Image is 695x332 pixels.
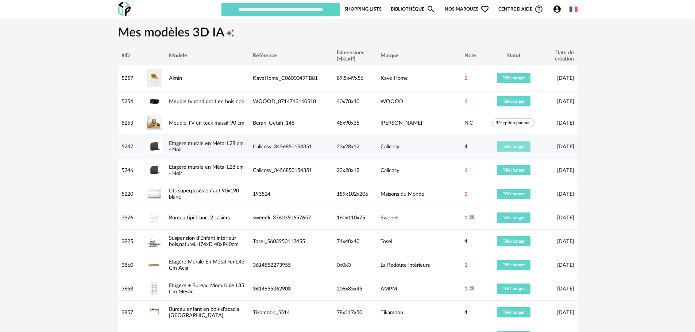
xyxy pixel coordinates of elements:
[118,167,143,173] div: 5246
[333,215,377,221] div: 160x110x75
[377,167,461,173] div: Calicosy
[253,310,290,315] span: Tikamoon_5514
[503,168,525,172] span: Télécharger
[226,25,235,41] span: Creation icon
[503,263,525,267] span: Télécharger
[377,215,461,221] div: Sweeek
[541,120,578,126] div: [DATE]
[497,165,530,175] button: Télécharger
[541,144,578,150] div: [DATE]
[464,98,467,105] span: 1
[497,307,530,317] button: Télécharger
[169,120,244,126] a: Meuble TV en teck massif 90 cm
[253,239,305,244] span: Tosel_5603950112455
[464,75,467,81] span: 1
[569,5,578,13] img: fr
[118,2,131,17] img: OXP
[253,99,316,104] span: WOOOD_8714713160518
[147,305,162,320] img: Bureau enfant en bois d'acacia Oslo
[553,5,561,13] span: Account Circle icon
[333,75,377,81] div: 89.5x49x56
[118,75,143,81] div: 5257
[147,116,162,130] img: Meuble TV en teck massif 90 cm
[503,310,525,315] span: Télécharger
[464,238,467,245] span: 4
[534,5,543,13] span: Help Circle Outline icon
[118,309,143,316] div: 3857
[464,309,467,316] span: 4
[253,262,291,268] span: 3614852273955
[541,309,578,316] div: [DATE]
[503,144,525,149] span: Télécharger
[147,234,162,249] img: Suspension d'Enfant intérieur bois,naturel,H74xD 40xP40cm
[503,215,525,220] span: Télécharger
[169,306,239,318] a: Bureau enfant en bois d'acacia [GEOGRAPHIC_DATA]
[169,215,230,220] a: Bureau tipi blanc, 2 casiers
[461,52,486,59] div: Note
[253,191,270,197] span: 193524
[253,120,294,126] span: Berah_Getah_148
[253,215,311,220] span: sweeek_3760350657657
[503,286,525,291] span: Télécharger
[497,189,530,199] button: Télécharger
[497,260,530,270] button: Télécharger
[253,144,312,149] span: Calicosy_3456850154351
[118,262,143,268] div: 3860
[147,281,162,296] img: Etagère + Bureau Modulable L85 Cm Mesac
[147,258,162,272] img: Etagère Murale En Métal Fer L43 Cm Acia
[169,259,244,271] a: Etagère Murale En Métal Fer L43 Cm Acia
[498,5,543,13] span: Centre d'aideHelp Circle Outline icon
[503,99,525,103] span: Télécharger
[553,5,565,13] span: Account Circle icon
[118,144,143,150] div: 5247
[541,286,578,292] div: [DATE]
[497,284,530,294] button: Télécharger
[541,262,578,268] div: [DATE]
[169,99,244,104] a: Meuble tv rond droit en bois noir
[333,286,377,292] div: 208x85x45
[118,52,143,59] div: #ID
[503,192,525,196] span: Télécharger
[464,286,467,292] span: 1
[333,50,377,62] div: Dimensions (HxLxP)
[147,97,162,106] img: Meuble tv rond droit en bois noir
[497,141,530,152] button: Télécharger
[377,309,461,316] div: Tikamoon
[541,191,578,197] div: [DATE]
[333,191,377,197] div: 159x102x206
[541,215,578,221] div: [DATE]
[118,191,143,197] div: 5220
[492,118,535,127] span: Réception par mail
[333,120,377,126] div: 45x90x35
[391,2,435,16] a: BibliothèqueMagnify icon
[333,144,377,150] div: 23x28x12
[253,75,318,81] span: KaveHome_C0600049TB81
[377,191,461,197] div: Maisons du Monde
[118,120,143,126] div: 5253
[426,5,435,13] span: Magnify icon
[541,167,578,173] div: [DATE]
[377,144,461,150] div: Calicosy
[169,235,239,247] a: Suspension d'Enfant intérieur bois,naturel,H74xD 40xP40cm
[497,96,530,106] button: Télécharger
[249,52,333,59] div: Référence
[486,52,541,59] div: Statut
[333,262,377,268] div: 0x0x0
[497,212,530,223] button: Télécharger
[333,167,377,173] div: 23x28x12
[147,139,162,154] img: Etagère murale en Métal L28 cm - Noir
[377,98,461,105] div: WOOOD
[464,215,467,221] span: 1
[118,215,143,221] div: 3926
[497,73,530,83] button: Télécharger
[344,2,382,16] a: Shopping Lists
[464,191,467,197] span: 1
[147,187,162,201] img: Lits superposés enfant 90x190 blanc
[169,75,182,81] a: Aimin
[480,5,489,13] span: Heart Outline icon
[503,239,525,243] span: Télécharger
[377,120,461,126] div: [PERSON_NAME]
[118,25,578,41] h1: Mes modèles 3D IA
[253,286,291,292] span: 3614855362908
[377,75,461,81] div: Kave Home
